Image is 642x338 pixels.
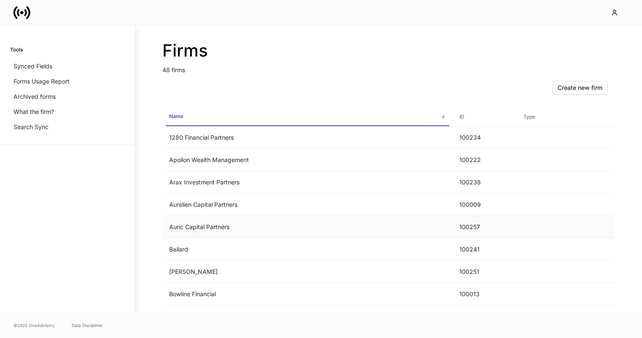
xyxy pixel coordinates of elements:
td: [PERSON_NAME] [162,261,453,283]
td: 100241 [453,238,517,261]
td: CAG Clients [162,306,453,328]
a: Archived forms [10,89,124,104]
td: Bowline Financial [162,283,453,306]
a: Synced Fields [10,59,124,74]
span: Type [520,108,611,126]
span: ID [456,108,513,126]
p: Forms Usage Report [13,77,70,86]
p: What the firm? [13,108,54,116]
h6: ID [459,113,464,121]
td: 100222 [453,149,517,171]
td: 1280 Financial Partners [162,127,453,149]
td: Aurelien Capital Partners [162,194,453,216]
td: Bailard [162,238,453,261]
a: Search Sync [10,119,124,135]
td: 100013 [453,283,517,306]
td: 100251 [453,261,517,283]
span: © 2025 OneAdvisory [13,322,55,329]
h6: Tools [10,46,23,54]
td: Auric Capital Partners [162,216,453,238]
td: 100224 [453,306,517,328]
div: Create new firm [558,84,602,92]
a: Forms Usage Report [10,74,124,89]
h6: Name [169,112,183,120]
td: Apollon Wealth Management [162,149,453,171]
span: Name [166,108,449,126]
p: Search Sync [13,123,49,131]
a: Data Disclaimer [72,322,103,329]
td: Arax Investment Partners [162,171,453,194]
p: Archived forms [13,92,56,101]
td: 100009 [453,194,517,216]
button: Create new firm [552,81,608,95]
h2: Firms [162,41,615,61]
p: Synced Fields [13,62,52,70]
td: 100234 [453,127,517,149]
td: 100257 [453,216,517,238]
h6: Type [523,113,535,121]
a: What the firm? [10,104,124,119]
td: 100238 [453,171,517,194]
p: 48 firms [162,61,615,74]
